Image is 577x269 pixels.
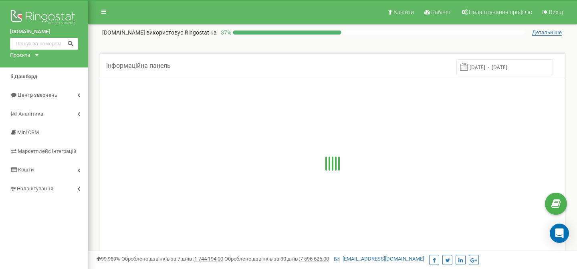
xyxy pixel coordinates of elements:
input: Пошук за номером [10,38,78,50]
span: Налаштування профілю [469,9,532,15]
span: Інформаційна панель [106,62,171,69]
span: Кабінет [431,9,451,15]
span: Кошти [18,167,34,173]
u: 1 744 194,00 [194,256,223,262]
div: Open Intercom Messenger [550,224,569,243]
u: 7 596 625,00 [300,256,329,262]
div: Проєкти [10,52,30,59]
span: Дашборд [14,73,37,79]
span: Вихід [549,9,563,15]
span: Маркетплейс інтеграцій [18,148,77,154]
a: [EMAIL_ADDRESS][DOMAIN_NAME] [334,256,424,262]
span: Оброблено дзвінків за 30 днів : [224,256,329,262]
img: Ringostat logo [10,8,78,28]
span: Mini CRM [17,129,39,135]
span: Аналiтика [18,111,43,117]
span: Клієнти [393,9,414,15]
span: використовує Ringostat на [146,29,217,36]
span: Детальніше [532,29,562,36]
p: 37 % [217,29,233,37]
p: [DOMAIN_NAME] [102,29,217,37]
span: Налаштування [17,185,53,192]
a: [DOMAIN_NAME] [10,28,78,36]
span: Центр звернень [18,92,57,98]
span: 99,989% [96,256,120,262]
span: Оброблено дзвінків за 7 днів : [121,256,223,262]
